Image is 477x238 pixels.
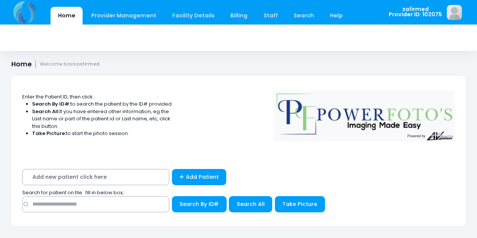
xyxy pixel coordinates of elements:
img: image [447,5,462,20]
button: Take Picture [275,196,325,212]
a: Search [286,7,321,25]
small: Welcome back [40,61,100,67]
li: to start the photo session. [32,130,173,137]
strong: Search All: [32,108,60,115]
img: Logo [270,86,459,141]
span: Search for patient on file : fill in below box; [22,189,124,196]
a: Provider Management [84,7,164,25]
h1: Home [11,60,100,68]
a: Billing [223,7,255,25]
a: Home [51,7,83,25]
button: Search All [229,196,272,212]
span: Take Picture [282,200,317,208]
button: Search By ID# [172,196,227,212]
li: to search the patient by the ID# provided. [32,100,173,108]
strong: Search By ID#: [32,100,71,107]
span: Search All [237,200,265,208]
span: Add new patient click here [22,169,169,185]
strong: Take Picture: [32,130,66,137]
strong: zafirmed [76,61,100,67]
a: Help [323,7,350,25]
span: Enter the Patient ID, then click [22,93,93,100]
a: Staff [256,7,285,25]
span: Search By ID# [179,200,219,208]
li: If you have entered other information, eg the Last name or part of the patient id or Last name, e... [32,108,173,130]
span: zafirmed Provider ID: 102075 [389,6,442,17]
a: Facility Details [165,7,222,25]
a: Add Patient [172,169,227,185]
